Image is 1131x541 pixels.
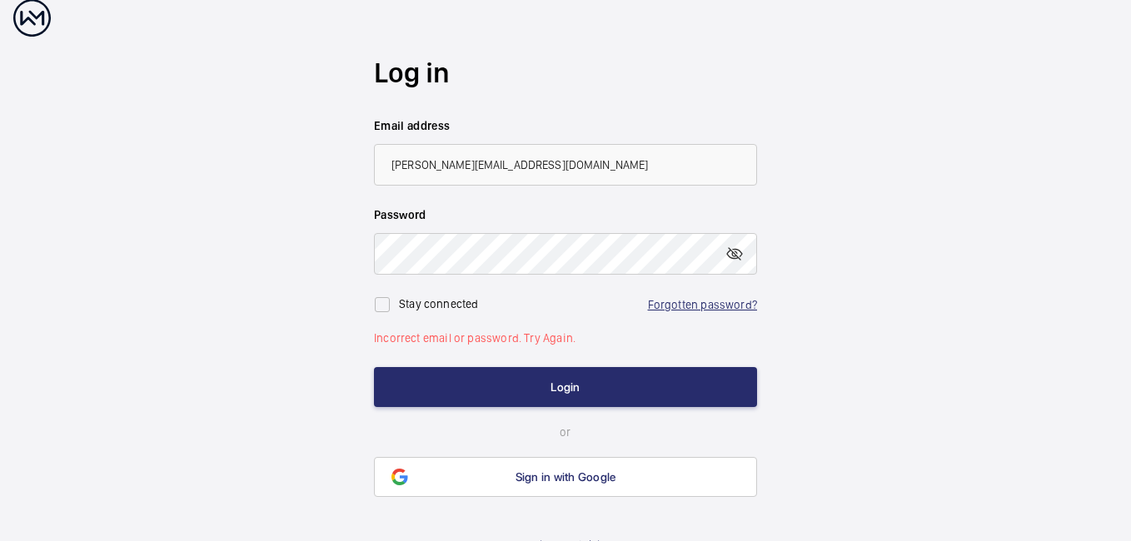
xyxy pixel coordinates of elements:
[374,117,757,134] label: Email address
[374,367,757,407] button: Login
[399,297,479,310] label: Stay connected
[374,206,757,223] label: Password
[374,424,757,440] p: or
[374,53,757,92] h2: Log in
[516,470,616,484] span: Sign in with Google
[374,330,757,346] p: Incorrect email or password. Try Again.
[374,144,757,186] input: Your email address
[648,298,757,311] a: Forgotten password?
